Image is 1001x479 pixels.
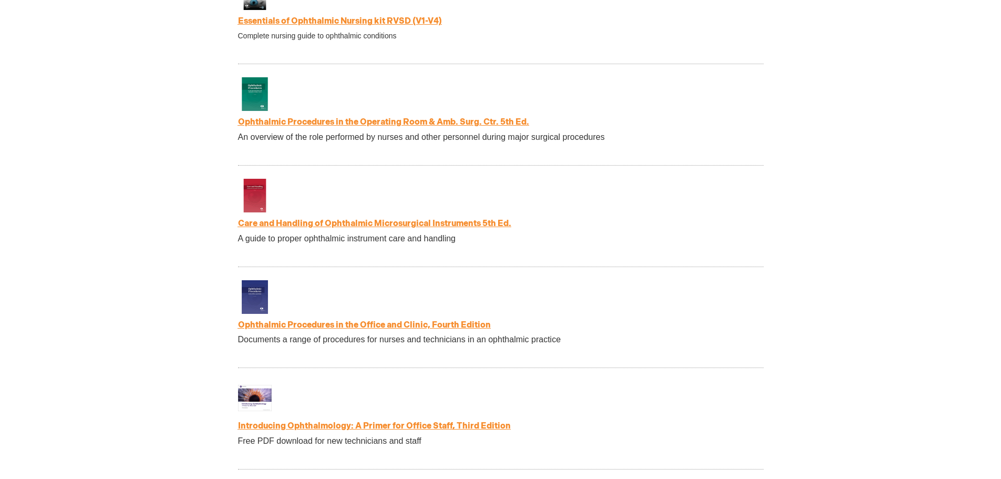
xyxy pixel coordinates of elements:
a: Care and Handling of Ophthalmic Microsurgical Instruments 5th Ed. [238,219,511,229]
span: A guide to proper ophthalmic instrument care and handling [238,234,456,243]
a: Ophthalmic Procedures in the Office and Clinic, Fourth Edition [238,320,491,330]
a: Essentials of Ophthalmic Nursing kit RVSD (V1-V4) [238,16,442,26]
a: Introducing Ophthalmology: A Primer for Office Staff, Third Edition [238,421,511,431]
span: Free PDF download for new technicians and staff [238,436,421,445]
img: Care and Handling of Ophthalmic Microsurgical Instruments 5th Ed. [238,179,272,212]
span: An overview of the role performed by nurses and other personnel during major surgical procedures [238,133,605,141]
span: Documents a range of procedures for nurses and technicians in an ophthalmic practice [238,335,561,344]
img: Ophthalmic Procedures in the Operating Room & Amb. Surg. Ctr. 5th Ed. [238,77,272,111]
img: Introducing Ophthalmology: A Primer for Office Staff, Third Edition (Free Download) [238,381,272,415]
a: Ophthalmic Procedures in the Operating Room & Amb. Surg. Ctr. 5th Ed. [238,117,529,127]
img: Ophthalmic Procedures in the Office and Clinic, Fourth Edition [238,280,272,314]
span: Complete nursing guide to ophthalmic conditions [238,32,397,40]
